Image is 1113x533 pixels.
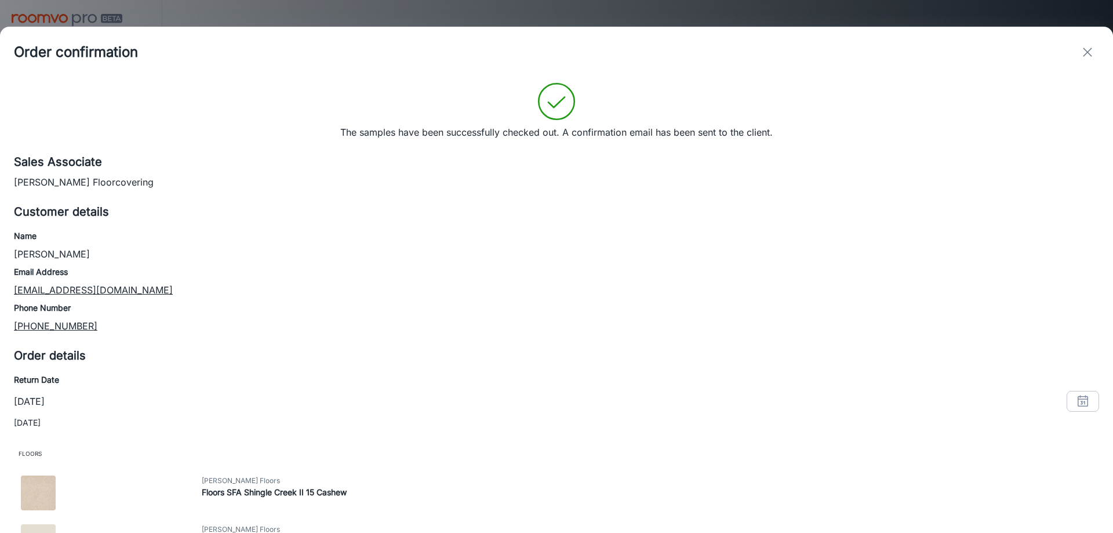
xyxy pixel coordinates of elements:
[14,320,97,332] a: [PHONE_NUMBER]
[14,443,1099,464] span: Floors
[14,302,1099,314] h6: Phone Number
[202,486,1101,499] h6: Floors SFA Shingle Creek II 15 Cashew
[14,394,45,408] p: [DATE]
[14,230,1099,242] h6: Name
[14,374,1099,386] h6: Return Date
[14,416,1099,429] p: [DATE]
[14,203,1099,220] h5: Customer details
[340,125,773,139] p: The samples have been successfully checked out. A confirmation email has been sent to the client.
[14,284,173,296] a: [EMAIL_ADDRESS][DOMAIN_NAME]
[14,266,1099,278] h6: Email Address
[14,42,138,63] h4: Order confirmation
[21,476,56,510] img: Floors SFA Shingle Creek II 15 Cashew
[14,175,1099,189] p: [PERSON_NAME] Floorcovering
[14,347,1099,364] h5: Order details
[14,247,1099,261] p: [PERSON_NAME]
[14,153,1099,171] h5: Sales Associate
[1076,41,1099,64] button: exit
[202,476,1101,486] span: [PERSON_NAME] Floors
